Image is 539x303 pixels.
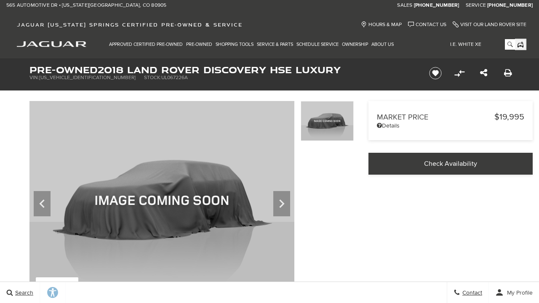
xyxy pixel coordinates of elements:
span: Stock: [144,74,161,81]
a: Hours & Map [361,21,402,28]
a: Share this Pre-Owned 2018 Land Rover Discovery HSE Luxury [480,68,487,78]
div: (1) Photos [36,277,78,293]
span: Service [466,2,486,8]
a: [PHONE_NUMBER] [487,2,533,9]
a: Pre-Owned [184,37,214,52]
a: Visit Our Land Rover Site [453,21,526,28]
a: Details [377,122,524,129]
button: Compare vehicle [453,67,466,80]
strong: Pre-Owned [29,63,98,76]
a: Approved Certified Pre-Owned [107,37,184,52]
button: Save vehicle [426,66,445,80]
span: Search [13,289,33,296]
img: Jaguar [17,41,86,47]
a: Shopping Tools [214,37,255,52]
span: UL067226A [161,74,188,81]
a: Market Price $19,995 [377,112,524,122]
input: i.e. White XE [444,39,515,50]
a: jaguar [17,40,86,47]
button: user-profile-menu [489,282,539,303]
a: Ownership [340,37,370,52]
a: Print this Pre-Owned 2018 Land Rover Discovery HSE Luxury [504,68,512,78]
a: About Us [370,37,395,52]
span: VIN: [29,74,39,81]
span: [US_VEHICLE_IDENTIFICATION_NUMBER] [39,74,136,81]
nav: Main Navigation [107,37,395,52]
a: [PHONE_NUMBER] [414,2,459,9]
h1: 2018 Land Rover Discovery HSE Luxury [29,65,415,74]
a: Service & Parts [255,37,295,52]
span: Sales [397,2,412,8]
img: Used 2018 Byron Blue Metallic Land Rover HSE Luxury image 1 [29,101,294,300]
span: My Profile [504,289,533,296]
a: Schedule Service [295,37,340,52]
span: Check Availability [424,159,477,168]
a: Contact Us [408,21,446,28]
a: 565 Automotive Dr • [US_STATE][GEOGRAPHIC_DATA], CO 80905 [6,2,166,9]
span: $19,995 [494,112,524,122]
img: Used 2018 Byron Blue Metallic Land Rover HSE Luxury image 1 [301,101,354,141]
span: Market Price [377,113,494,122]
a: Jaguar [US_STATE] Springs Certified Pre-Owned & Service [13,21,247,28]
span: Jaguar [US_STATE] Springs Certified Pre-Owned & Service [17,21,243,28]
span: Contact [460,289,482,296]
a: Check Availability [368,153,533,175]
